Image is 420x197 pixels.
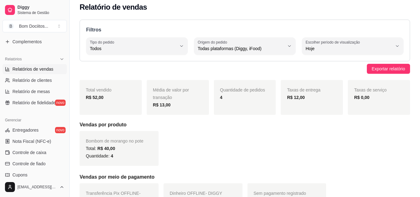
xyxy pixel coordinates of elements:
[97,146,115,151] span: R$ 40,00
[306,45,392,52] span: Hoje
[2,37,67,47] a: Complementos
[220,95,223,100] strong: 4
[170,191,222,196] span: Dinheiro OFFLINE - DIGGY
[2,136,67,146] a: Nota Fiscal (NFC-e)
[19,23,48,29] div: Bom Dociitos ...
[153,102,171,107] strong: R$ 13,00
[12,127,39,133] span: Entregadores
[2,159,67,169] a: Controle de fiado
[287,87,320,92] span: Taxas de entrega
[12,88,50,95] span: Relatório de mesas
[194,37,296,55] button: Origem do pedidoTodas plataformas (Diggy, iFood)
[12,100,56,106] span: Relatório de fidelidade
[86,26,404,34] p: Filtros
[2,125,67,135] a: Entregadoresnovo
[8,23,14,29] span: B
[2,87,67,96] a: Relatório de mesas
[12,39,42,45] span: Complementos
[86,37,188,55] button: Tipo do pedidoTodos
[111,153,113,158] span: 4
[90,45,177,52] span: Todos
[17,5,64,10] span: Diggy
[2,75,67,85] a: Relatório de clientes
[302,37,404,55] button: Escolher período de visualizaçãoHoje
[12,66,53,72] span: Relatórios de vendas
[12,161,46,167] span: Controle de fiado
[86,153,113,158] span: Quantidade:
[86,138,143,143] span: Bombom de morango no pote
[354,87,386,92] span: Taxas de serviço
[2,64,67,74] a: Relatórios de vendas
[17,185,57,190] span: [EMAIL_ADDRESS][DOMAIN_NAME]
[220,87,265,92] span: Quantidade de pedidos
[5,57,22,62] span: Relatórios
[372,65,405,72] span: Exportar relatório
[2,180,67,195] button: [EMAIL_ADDRESS][DOMAIN_NAME]
[306,40,362,45] label: Escolher período de visualização
[198,45,284,52] span: Todas plataformas (Diggy, iFood)
[367,64,410,74] button: Exportar relatório
[12,172,27,178] span: Cupons
[2,98,67,108] a: Relatório de fidelidadenovo
[354,95,369,100] strong: R$ 0,00
[12,149,46,156] span: Controle de caixa
[2,2,67,17] a: DiggySistema de Gestão
[153,87,189,100] span: Média de valor por transação
[2,148,67,157] a: Controle de caixa
[86,87,112,92] span: Total vendido
[86,95,104,100] strong: R$ 52,00
[254,191,306,196] span: Sem pagamento registrado
[2,115,67,125] div: Gerenciar
[17,10,64,15] span: Sistema de Gestão
[80,121,410,129] h5: Vendas por produto
[86,146,115,151] span: Total:
[12,77,52,83] span: Relatório de clientes
[287,95,305,100] strong: R$ 12,00
[80,173,410,181] h5: Vendas por meio de pagamento
[198,40,229,45] label: Origem do pedido
[90,40,116,45] label: Tipo do pedido
[2,20,67,32] button: Select a team
[2,170,67,180] a: Cupons
[12,138,51,144] span: Nota Fiscal (NFC-e)
[80,2,147,12] h2: Relatório de vendas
